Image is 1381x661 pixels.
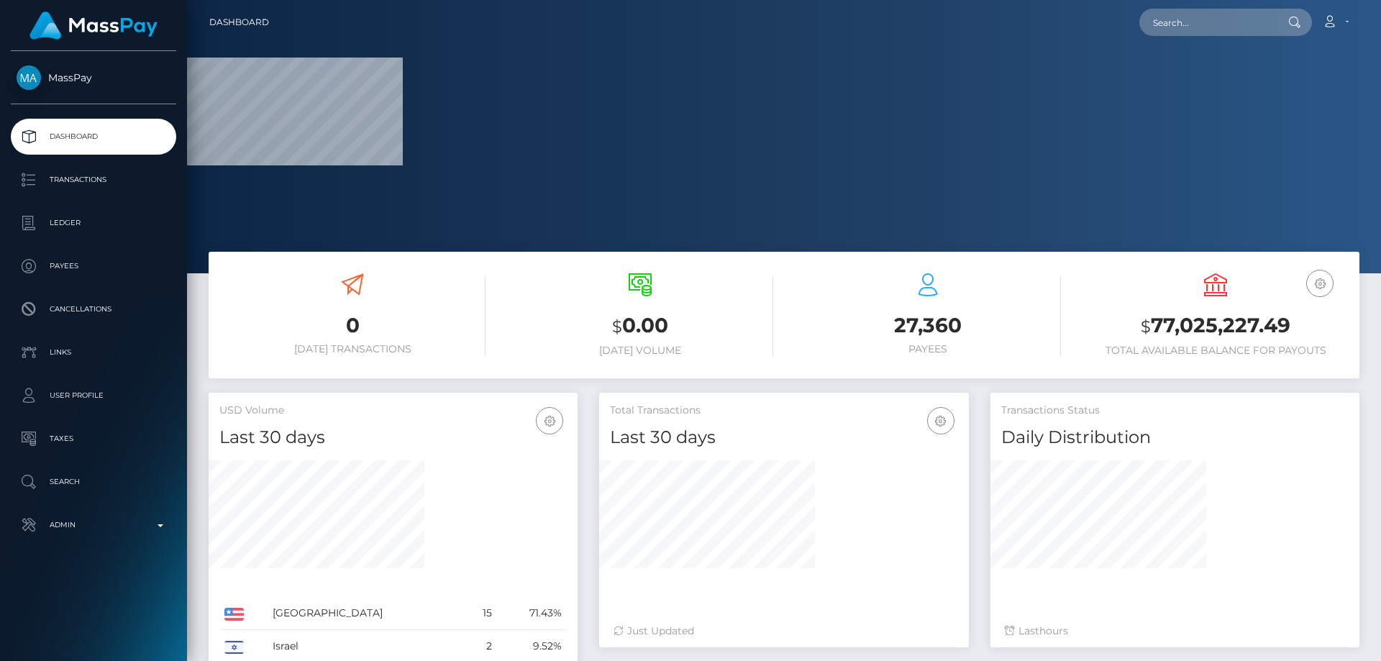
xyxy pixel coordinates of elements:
h6: [DATE] Volume [507,345,773,357]
p: Taxes [17,428,170,450]
h3: 77,025,227.49 [1083,311,1349,341]
div: Just Updated [614,624,954,639]
h3: 0 [219,311,486,339]
h5: USD Volume [219,404,567,418]
input: Search... [1139,9,1275,36]
a: Ledger [11,205,176,241]
td: 71.43% [497,597,567,630]
div: Last hours [1005,624,1345,639]
a: Links [11,334,176,370]
h4: Daily Distribution [1001,425,1349,450]
span: MassPay [11,71,176,84]
a: User Profile [11,378,176,414]
p: Search [17,471,170,493]
p: Payees [17,255,170,277]
p: Links [17,342,170,363]
a: Admin [11,507,176,543]
h3: 27,360 [795,311,1061,339]
h6: Total Available Balance for Payouts [1083,345,1349,357]
a: Payees [11,248,176,284]
h4: Last 30 days [610,425,957,450]
img: US.png [224,608,244,621]
img: MassPay Logo [29,12,158,40]
h5: Total Transactions [610,404,957,418]
p: Admin [17,514,170,536]
h4: Last 30 days [219,425,567,450]
p: Transactions [17,169,170,191]
p: Dashboard [17,126,170,147]
a: Cancellations [11,291,176,327]
a: Dashboard [11,119,176,155]
img: IL.png [224,641,244,654]
h6: [DATE] Transactions [219,343,486,355]
a: Search [11,464,176,500]
img: MassPay [17,65,41,90]
p: Ledger [17,212,170,234]
p: Cancellations [17,298,170,320]
a: Transactions [11,162,176,198]
a: Dashboard [209,7,269,37]
h6: Payees [795,343,1061,355]
p: User Profile [17,385,170,406]
a: Taxes [11,421,176,457]
small: $ [612,316,622,337]
small: $ [1141,316,1151,337]
td: 15 [465,597,497,630]
td: [GEOGRAPHIC_DATA] [268,597,465,630]
h3: 0.00 [507,311,773,341]
h5: Transactions Status [1001,404,1349,418]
